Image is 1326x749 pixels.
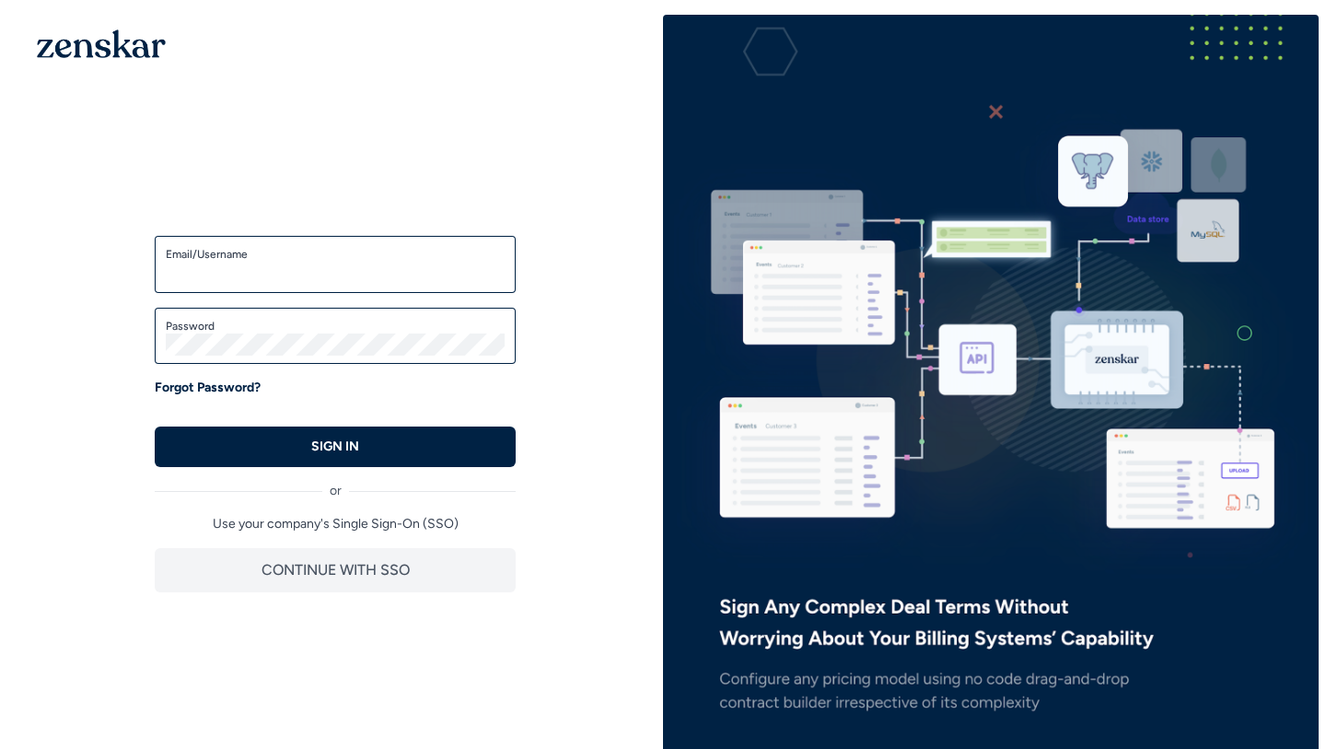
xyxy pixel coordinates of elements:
[166,247,505,262] label: Email/Username
[155,515,516,533] p: Use your company's Single Sign-On (SSO)
[155,379,261,397] a: Forgot Password?
[155,467,516,500] div: or
[155,427,516,467] button: SIGN IN
[155,548,516,592] button: CONTINUE WITH SSO
[37,29,166,58] img: 1OGAJ2xQqyY4LXKgY66KYq0eOWRCkrZdAb3gUhuVAqdWPZE9SRJmCz+oDMSn4zDLXe31Ii730ItAGKgCKgCCgCikA4Av8PJUP...
[311,438,359,456] p: SIGN IN
[166,319,505,334] label: Password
